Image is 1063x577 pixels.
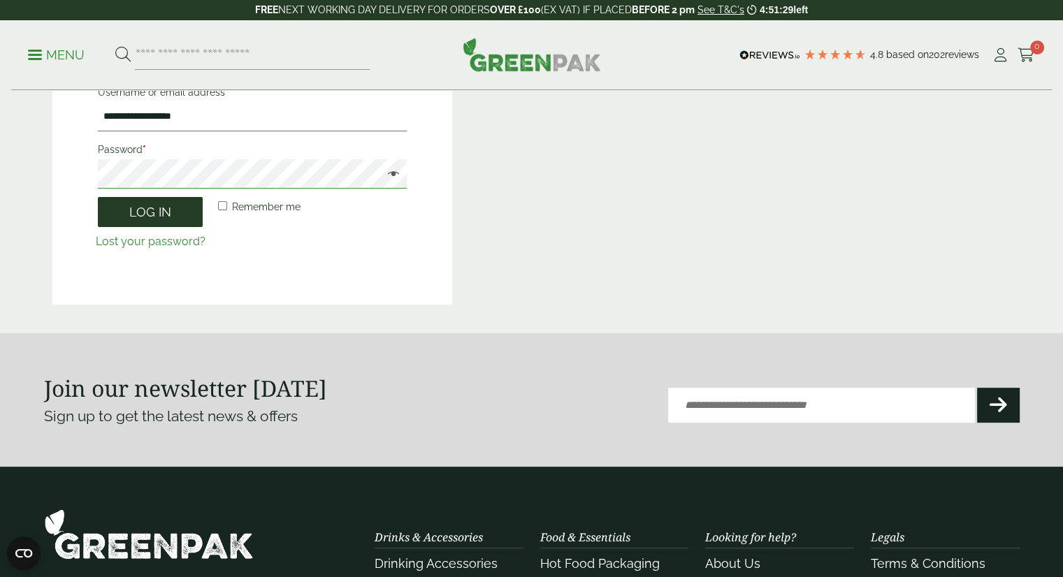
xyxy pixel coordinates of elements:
span: 4.8 [870,49,886,60]
p: Menu [28,47,85,64]
p: Sign up to get the latest news & offers [44,405,483,428]
button: Log in [98,197,203,227]
i: Cart [1018,48,1035,62]
a: 0 [1018,45,1035,66]
span: 4:51:29 [760,4,793,15]
a: Menu [28,47,85,61]
a: Terms & Conditions [871,556,985,571]
a: About Us [705,556,760,571]
strong: Join our newsletter [DATE] [44,373,327,403]
span: reviews [945,49,979,60]
i: My Account [992,48,1009,62]
span: left [793,4,808,15]
button: Open CMP widget [7,536,41,570]
label: Username or email address [98,82,407,102]
label: Password [98,140,407,159]
strong: OVER £100 [490,4,541,15]
span: Remember me [232,201,301,212]
img: GreenPak Supplies [463,38,601,71]
a: Drinking Accessories [375,556,498,571]
span: 0 [1030,41,1044,54]
span: Based on [886,49,929,60]
img: GreenPak Supplies [44,509,254,560]
a: Hot Food Packaging [540,556,660,571]
span: 202 [929,49,945,60]
a: Lost your password? [96,235,205,248]
input: Remember me [218,201,227,210]
a: See T&C's [697,4,744,15]
strong: BEFORE 2 pm [632,4,695,15]
img: REVIEWS.io [739,50,800,60]
div: 4.79 Stars [804,48,867,61]
strong: FREE [255,4,278,15]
